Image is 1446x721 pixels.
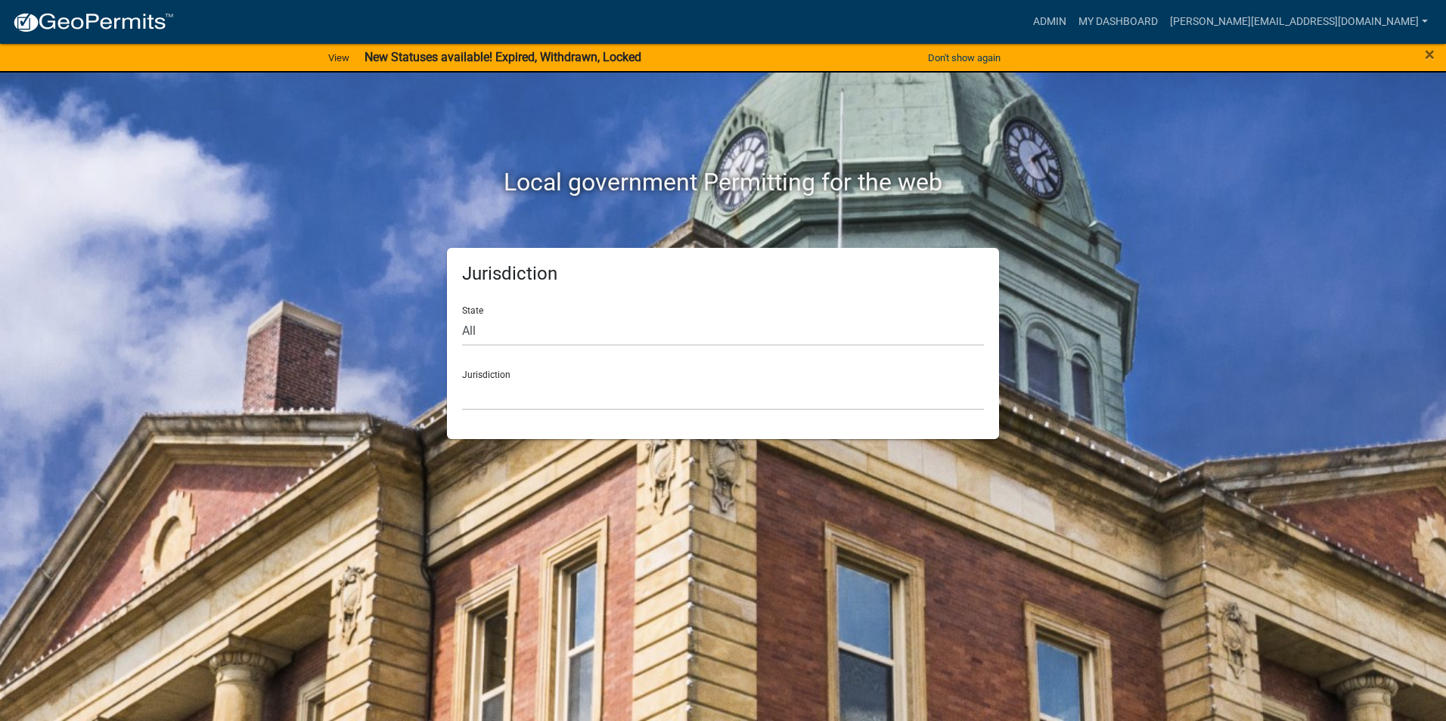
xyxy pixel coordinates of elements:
h5: Jurisdiction [462,263,984,285]
a: My Dashboard [1072,8,1164,36]
a: View [322,45,355,70]
a: [PERSON_NAME][EMAIL_ADDRESS][DOMAIN_NAME] [1164,8,1434,36]
strong: New Statuses available! Expired, Withdrawn, Locked [365,50,641,64]
button: Close [1425,45,1435,63]
span: × [1425,44,1435,65]
h2: Local government Permitting for the web [303,168,1143,196]
a: Admin [1027,8,1072,36]
button: Don't show again [922,45,1007,70]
